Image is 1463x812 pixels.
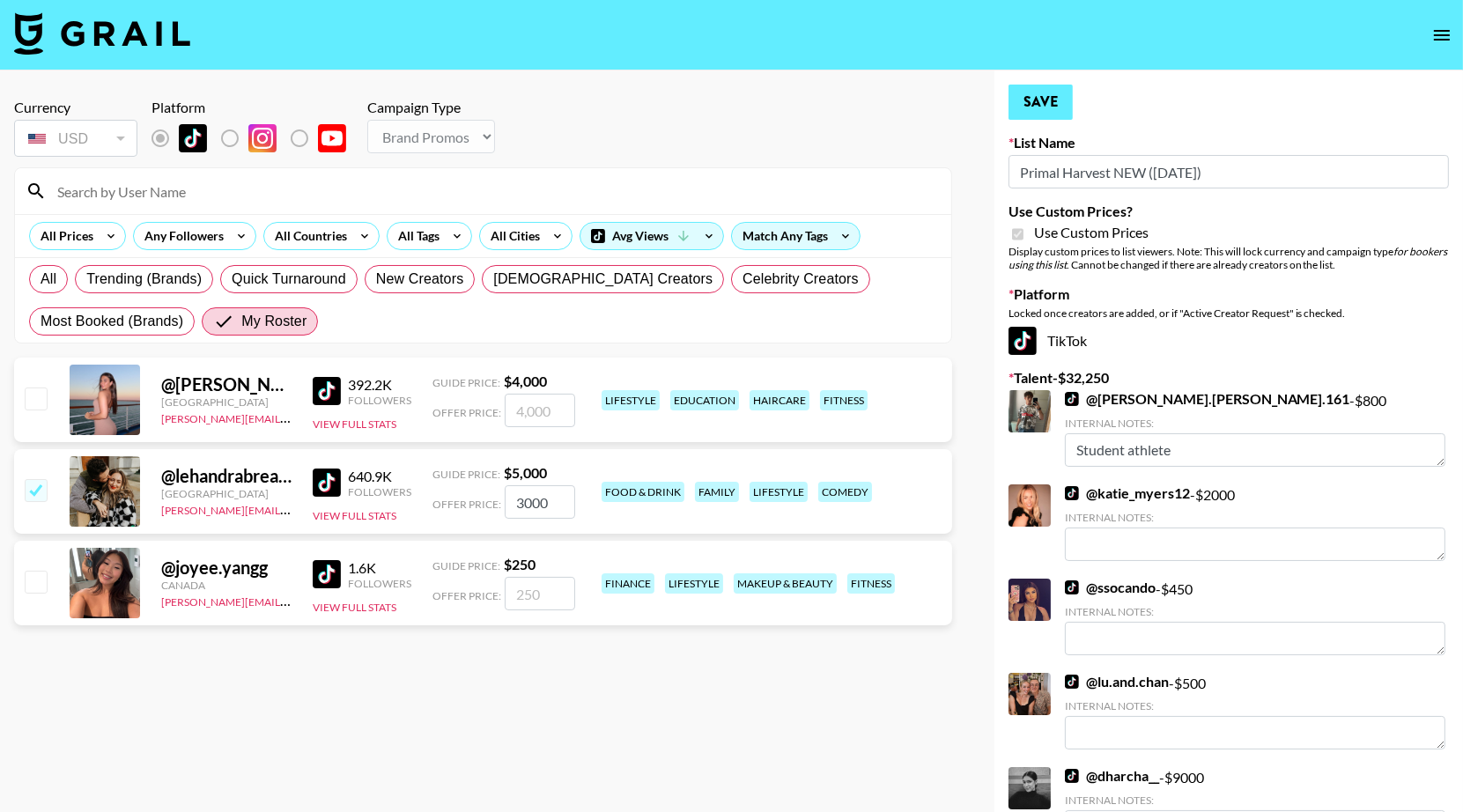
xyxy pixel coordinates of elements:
a: [PERSON_NAME][EMAIL_ADDRESS][PERSON_NAME][DOMAIN_NAME] [161,592,506,609]
span: Quick Turnaround [232,269,346,290]
div: Followers [348,485,411,498]
span: Use Custom Prices [1034,224,1149,241]
textarea: Student athlete [1065,433,1445,467]
a: [PERSON_NAME][EMAIL_ADDRESS][PERSON_NAME][DOMAIN_NAME] [161,500,506,517]
img: TikTok [313,377,341,405]
label: Talent - $ 32,250 [1009,369,1449,387]
div: Avg Views [580,223,723,249]
div: finance [602,573,654,594]
div: All Prices [30,223,97,249]
div: Internal Notes: [1065,417,1445,430]
a: @katie_myers12 [1065,484,1190,502]
span: Guide Price: [432,559,500,572]
div: - $ 500 [1065,673,1445,749]
div: Currency [14,99,137,116]
div: Followers [348,577,411,590]
div: lifestyle [665,573,723,594]
img: TikTok [313,469,341,497]
strong: $ 5,000 [504,464,547,481]
div: Platform [151,99,360,116]
div: USD [18,123,134,154]
label: Use Custom Prices? [1009,203,1449,220]
div: @ lehandrabreanne [161,465,292,487]
img: TikTok [1065,580,1079,594]
div: All Countries [264,223,351,249]
img: TikTok [179,124,207,152]
button: View Full Stats [313,601,396,614]
div: Any Followers [134,223,227,249]
div: - $ 450 [1065,579,1445,655]
button: View Full Stats [313,417,396,431]
span: My Roster [241,311,307,332]
div: Canada [161,579,292,592]
img: TikTok [313,560,341,588]
div: [GEOGRAPHIC_DATA] [161,487,292,500]
a: [PERSON_NAME][EMAIL_ADDRESS][PERSON_NAME][DOMAIN_NAME] [161,409,506,425]
div: fitness [847,573,895,594]
button: View Full Stats [313,509,396,522]
div: lifestyle [602,390,660,410]
div: 1.6K [348,559,411,577]
a: @ssocando [1065,579,1156,596]
img: TikTok [1065,769,1079,783]
div: Currency is locked to USD [14,116,137,160]
div: family [695,482,739,502]
input: Search by User Name [47,177,941,205]
span: [DEMOGRAPHIC_DATA] Creators [493,269,713,290]
div: Campaign Type [367,99,495,116]
img: Instagram [248,124,277,152]
div: List locked to TikTok. [151,120,360,157]
div: - $ 2000 [1065,484,1445,561]
span: Guide Price: [432,376,500,389]
span: Offer Price: [432,589,501,602]
div: food & drink [602,482,684,502]
div: Followers [348,394,411,407]
img: YouTube [318,124,346,152]
strong: $ 250 [504,556,536,572]
div: comedy [818,482,872,502]
div: - $ 800 [1065,390,1445,467]
div: All Cities [480,223,543,249]
div: Display custom prices to list viewers. Note: This will lock currency and campaign type . Cannot b... [1009,245,1449,271]
div: All Tags [388,223,443,249]
div: Internal Notes: [1065,511,1445,524]
div: education [670,390,739,410]
label: List Name [1009,134,1449,151]
em: for bookers using this list [1009,245,1448,271]
strong: $ 4,000 [504,373,547,389]
a: @lu.and.chan [1065,673,1169,690]
div: Internal Notes: [1065,794,1445,807]
div: Internal Notes: [1065,699,1445,712]
div: TikTok [1009,327,1449,355]
span: Celebrity Creators [743,269,859,290]
span: Most Booked (Brands) [41,311,183,332]
input: 5,000 [505,485,575,519]
img: TikTok [1009,327,1037,355]
div: 392.2K [348,376,411,394]
input: 4,000 [505,394,575,427]
div: Locked once creators are added, or if "Active Creator Request" is checked. [1009,306,1449,320]
img: TikTok [1065,486,1079,500]
div: makeup & beauty [734,573,837,594]
div: [GEOGRAPHIC_DATA] [161,395,292,409]
div: @ [PERSON_NAME] [161,373,292,395]
a: @[PERSON_NAME].[PERSON_NAME].161 [1065,390,1350,408]
div: fitness [820,390,868,410]
img: TikTok [1065,675,1079,689]
img: Grail Talent [14,12,190,55]
span: Offer Price: [432,498,501,511]
label: Platform [1009,285,1449,303]
div: Match Any Tags [732,223,860,249]
button: Save [1009,85,1073,120]
div: haircare [750,390,809,410]
button: open drawer [1424,18,1459,53]
span: Guide Price: [432,468,500,481]
div: lifestyle [750,482,808,502]
a: @dharcha__ [1065,767,1159,785]
div: @ joyee.yangg [161,557,292,579]
input: 250 [505,577,575,610]
div: Internal Notes: [1065,605,1445,618]
span: Offer Price: [432,406,501,419]
img: TikTok [1065,392,1079,406]
span: All [41,269,56,290]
